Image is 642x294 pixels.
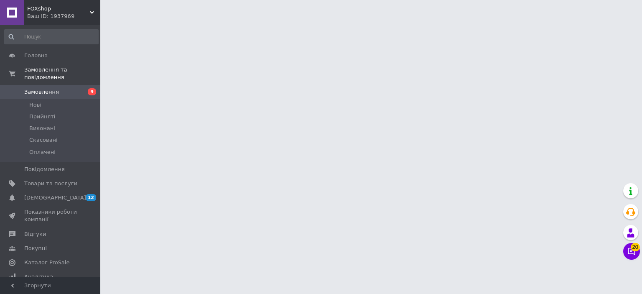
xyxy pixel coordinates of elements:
span: Покупці [24,245,47,252]
span: Каталог ProSale [24,259,69,266]
span: Нові [29,101,41,109]
span: Замовлення [24,88,59,96]
span: [DEMOGRAPHIC_DATA] [24,194,86,202]
div: Ваш ID: 1937969 [27,13,100,20]
span: Скасовані [29,136,58,144]
span: Прийняті [29,113,55,120]
button: Чат з покупцем20 [623,243,640,260]
span: Замовлення та повідомлення [24,66,100,81]
span: 9 [88,88,96,95]
span: Відгуки [24,230,46,238]
span: Оплачені [29,148,56,156]
span: 12 [86,194,96,201]
span: Головна [24,52,48,59]
span: Виконані [29,125,55,132]
span: FOXshop [27,5,90,13]
span: Повідомлення [24,166,65,173]
span: Аналітика [24,273,53,281]
span: 20 [631,243,640,251]
span: Товари та послуги [24,180,77,187]
span: Показники роботи компанії [24,208,77,223]
input: Пошук [4,29,99,44]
